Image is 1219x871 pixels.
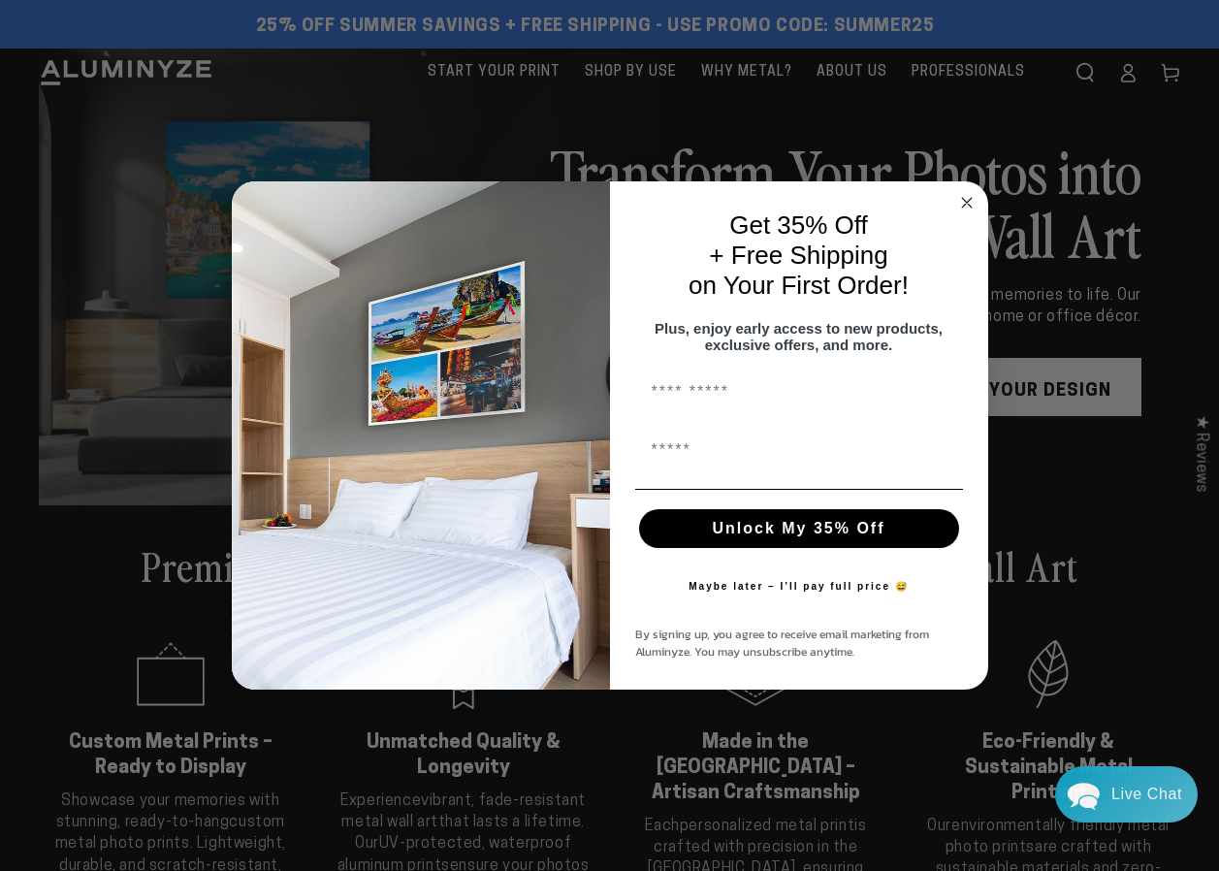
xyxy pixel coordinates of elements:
div: Chat widget toggle [1055,766,1198,823]
span: Get 35% Off [729,210,868,240]
span: on Your First Order! [689,271,909,300]
button: Unlock My 35% Off [639,509,959,548]
div: Contact Us Directly [1111,766,1182,823]
button: Maybe later – I’ll pay full price 😅 [679,567,918,606]
img: underline [635,489,963,490]
button: Close dialog [955,191,978,214]
span: + Free Shipping [709,241,887,270]
img: 728e4f65-7e6c-44e2-b7d1-0292a396982f.jpeg [232,181,610,690]
span: Plus, enjoy early access to new products, exclusive offers, and more. [655,320,943,353]
span: By signing up, you agree to receive email marketing from Aluminyze. You may unsubscribe anytime. [635,626,929,661]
